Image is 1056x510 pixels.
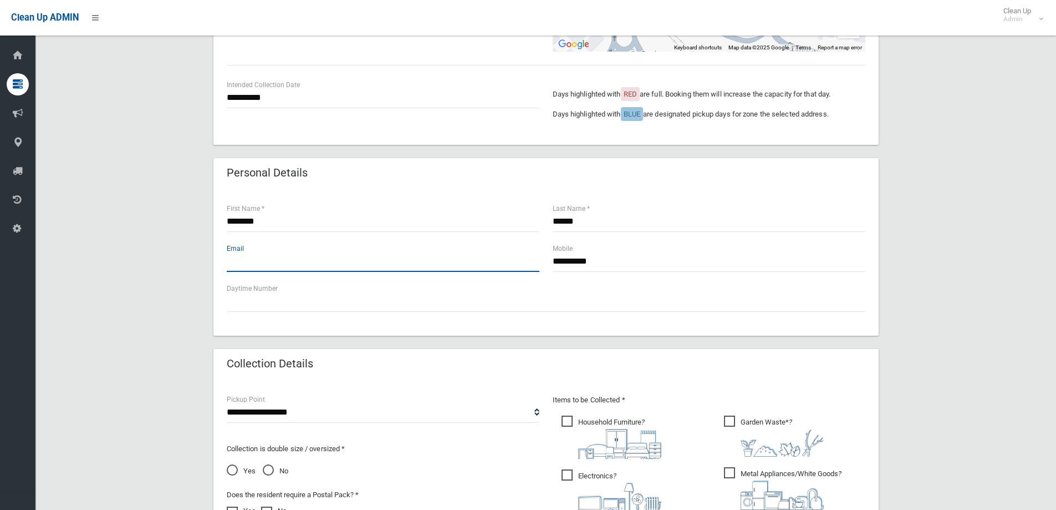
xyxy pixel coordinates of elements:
[741,429,824,457] img: 4fd8a5c772b2c999c83690221e5242e0.png
[213,162,321,184] header: Personal Details
[553,393,865,407] p: Items to be Collected *
[624,90,637,98] span: RED
[213,353,327,375] header: Collection Details
[818,44,862,51] a: Report a map error
[555,37,592,52] img: Google
[553,108,865,121] p: Days highlighted with are designated pickup days for zone the selected address.
[578,429,661,459] img: aa9efdbe659d29b613fca23ba79d85cb.png
[741,469,841,510] i: ?
[227,464,256,478] span: Yes
[1003,15,1031,23] small: Admin
[555,37,592,52] a: Open this area in Google Maps (opens a new window)
[795,44,811,51] a: Terms (opens in new tab)
[227,488,359,502] label: Does the resident require a Postal Pack? *
[728,44,789,51] span: Map data ©2025 Google
[674,44,722,52] button: Keyboard shortcuts
[998,7,1042,23] span: Clean Up
[578,418,661,459] i: ?
[741,418,824,457] i: ?
[553,88,865,101] p: Days highlighted with are full. Booking them will increase the capacity for that day.
[724,416,824,457] span: Garden Waste*
[624,110,640,118] span: BLUE
[741,481,824,510] img: 36c1b0289cb1767239cdd3de9e694f19.png
[724,467,841,510] span: Metal Appliances/White Goods
[562,416,661,459] span: Household Furniture
[227,442,539,456] p: Collection is double size / oversized *
[11,12,79,23] span: Clean Up ADMIN
[263,464,288,478] span: No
